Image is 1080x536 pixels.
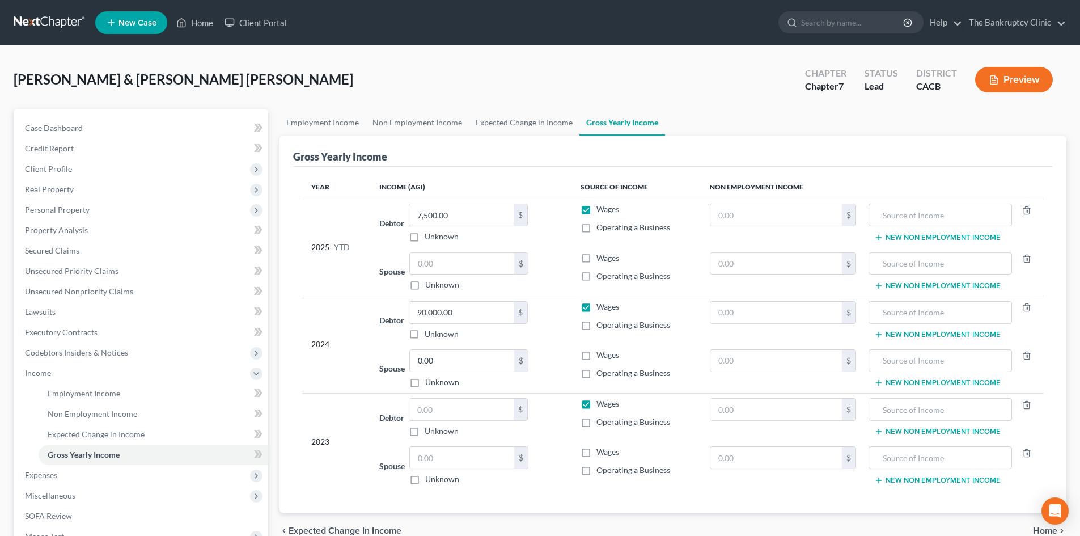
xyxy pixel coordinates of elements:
[916,67,957,80] div: District
[16,506,268,526] a: SOFA Review
[805,67,846,80] div: Chapter
[279,109,366,136] a: Employment Income
[16,302,268,322] a: Lawsuits
[25,144,74,153] span: Credit Report
[514,253,528,275] div: $
[379,362,405,374] label: Spouse
[409,399,514,420] input: 0.00
[311,204,361,290] div: 2025
[425,474,459,485] label: Unknown
[25,307,56,316] span: Lawsuits
[16,138,268,159] a: Credit Report
[293,150,387,163] div: Gross Yearly Income
[875,350,1005,372] input: Source of Income
[1033,526,1057,535] span: Home
[514,204,527,226] div: $
[710,399,842,420] input: 0.00
[302,176,370,199] th: Year
[1057,526,1066,535] i: chevron_right
[171,12,219,33] a: Home
[874,378,1001,387] button: New Non Employment Income
[596,253,619,263] span: Wages
[963,12,1066,33] a: The Bankruptcy Clinic
[875,447,1005,469] input: Source of Income
[1033,526,1066,535] button: Home chevron_right
[842,253,855,275] div: $
[425,328,459,340] label: Unknown
[279,526,401,535] button: chevron_left Expected Change in Income
[16,220,268,240] a: Property Analysis
[924,12,962,33] a: Help
[16,118,268,138] a: Case Dashboard
[39,383,268,404] a: Employment Income
[25,225,88,235] span: Property Analysis
[311,398,361,485] div: 2023
[874,233,1001,242] button: New Non Employment Income
[710,350,842,372] input: 0.00
[370,176,571,199] th: Income (AGI)
[425,279,459,290] label: Unknown
[379,265,405,277] label: Spouse
[596,465,670,475] span: Operating a Business
[596,368,670,378] span: Operating a Business
[801,12,905,33] input: Search by name...
[875,399,1005,420] input: Source of Income
[596,320,670,330] span: Operating a Business
[596,350,619,360] span: Wages
[118,19,156,27] span: New Case
[25,266,118,276] span: Unsecured Priority Claims
[425,231,459,242] label: Unknown
[865,80,898,93] div: Lead
[838,81,844,91] span: 7
[805,80,846,93] div: Chapter
[842,204,855,226] div: $
[16,240,268,261] a: Secured Claims
[842,302,855,323] div: $
[514,350,528,372] div: $
[379,314,404,326] label: Debtor
[701,176,1044,199] th: Non Employment Income
[710,447,842,469] input: 0.00
[874,330,1001,339] button: New Non Employment Income
[1041,497,1069,525] div: Open Intercom Messenger
[710,302,842,323] input: 0.00
[596,204,619,214] span: Wages
[48,409,137,419] span: Non Employment Income
[875,253,1005,275] input: Source of Income
[916,80,957,93] div: CACB
[39,404,268,424] a: Non Employment Income
[25,286,133,296] span: Unsecured Nonpriority Claims
[25,491,75,500] span: Miscellaneous
[25,327,98,337] span: Executory Contracts
[289,526,401,535] span: Expected Change in Income
[874,427,1001,436] button: New Non Employment Income
[875,302,1005,323] input: Source of Income
[425,425,459,437] label: Unknown
[16,261,268,281] a: Unsecured Priority Claims
[16,281,268,302] a: Unsecured Nonpriority Claims
[425,377,459,388] label: Unknown
[25,184,74,194] span: Real Property
[710,204,842,226] input: 0.00
[311,301,361,388] div: 2024
[409,204,514,226] input: 0.00
[25,246,79,255] span: Secured Claims
[710,253,842,275] input: 0.00
[596,417,670,427] span: Operating a Business
[596,399,619,408] span: Wages
[596,271,670,281] span: Operating a Business
[596,222,670,232] span: Operating a Business
[25,368,51,378] span: Income
[219,12,293,33] a: Client Portal
[25,123,83,133] span: Case Dashboard
[379,412,404,424] label: Debtor
[379,217,404,229] label: Debtor
[874,281,1001,290] button: New Non Employment Income
[842,350,855,372] div: $
[48,429,145,439] span: Expected Change in Income
[48,450,120,459] span: Gross Yearly Income
[596,447,619,457] span: Wages
[48,389,120,398] span: Employment Income
[865,67,898,80] div: Status
[514,302,527,323] div: $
